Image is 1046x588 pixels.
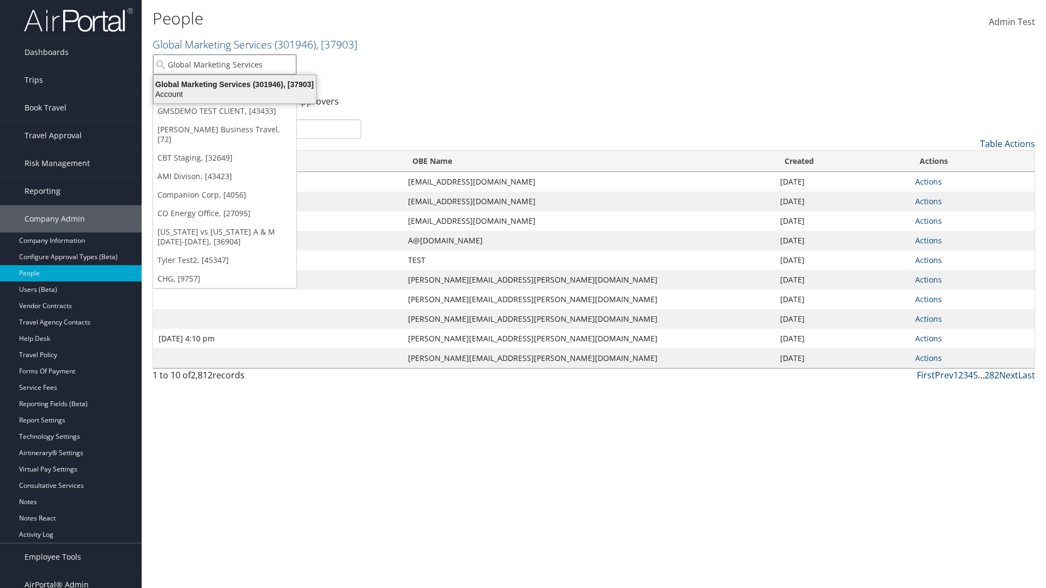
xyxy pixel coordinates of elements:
td: A@[DOMAIN_NAME] [403,231,775,250]
a: 1 [953,369,958,381]
th: Created: activate to sort column ascending [775,151,910,172]
a: Actions [915,176,942,187]
span: Book Travel [25,94,66,121]
a: CHG, [9757] [153,269,296,288]
a: GMSDEMO TEST CLIENT, [43433] [153,102,296,120]
a: AMI Divison, [43423] [153,167,296,186]
td: [DATE] [775,290,910,309]
td: [DATE] [775,192,910,211]
td: [DATE] [775,250,910,270]
a: 2 [958,369,963,381]
td: [DATE] [775,329,910,348]
td: [DATE] [775,172,910,192]
span: Reporting [25,177,60,205]
span: Dashboards [25,39,69,66]
a: CBT Staging, [32649] [153,149,296,167]
td: [PERSON_NAME][EMAIL_ADDRESS][PERSON_NAME][DOMAIN_NAME] [403,290,775,309]
a: Actions [915,294,942,304]
span: , [ 37903 ] [316,37,357,52]
td: [PERSON_NAME][EMAIL_ADDRESS][PERSON_NAME][DOMAIN_NAME] [403,348,775,368]
td: [DATE] [775,231,910,250]
a: Companion Corp, [4056] [153,186,296,204]
a: Actions [915,235,942,246]
div: Global Marketing Services (301946), [37903] [147,79,323,89]
span: 2,812 [191,369,212,381]
a: Tyler Test2, [45347] [153,251,296,269]
td: [DATE] [775,348,910,368]
td: [EMAIL_ADDRESS][DOMAIN_NAME] [403,192,775,211]
span: Risk Management [25,150,90,177]
a: Actions [915,196,942,206]
a: Actions [915,333,942,344]
th: OBE Name: activate to sort column ascending [403,151,775,172]
span: Company Admin [25,205,85,232]
span: … [978,369,984,381]
a: Actions [915,274,942,285]
div: 1 to 10 of records [153,369,361,387]
a: Approvers [296,95,339,107]
td: [EMAIL_ADDRESS][DOMAIN_NAME] [403,211,775,231]
a: Table Actions [980,138,1035,150]
a: 5 [973,369,978,381]
a: Prev [935,369,953,381]
a: 282 [984,369,999,381]
a: Global Marketing Services [153,37,357,52]
td: [PERSON_NAME][EMAIL_ADDRESS][PERSON_NAME][DOMAIN_NAME] [403,329,775,348]
a: Actions [915,255,942,265]
a: Actions [915,216,942,226]
span: ( 301946 ) [275,37,316,52]
a: Next [999,369,1018,381]
span: Trips [25,66,43,94]
th: Actions [910,151,1035,172]
a: First [917,369,935,381]
div: Account [147,89,323,99]
img: airportal-logo.png [24,7,133,33]
a: Actions [915,314,942,324]
td: [DATE] 4:10 pm [153,329,403,348]
td: [DATE] [775,309,910,329]
td: [EMAIL_ADDRESS][DOMAIN_NAME] [403,172,775,192]
td: [DATE] [775,211,910,231]
a: [US_STATE] vs [US_STATE] A & M [DATE]-[DATE], [36904] [153,223,296,251]
a: [PERSON_NAME] Business Travel, [72] [153,120,296,149]
span: Travel Approval [25,122,82,149]
td: [DATE] [775,270,910,290]
a: Actions [915,353,942,363]
span: Admin Test [989,16,1035,28]
span: Employee Tools [25,543,81,571]
h1: People [153,7,741,30]
a: Admin Test [989,5,1035,39]
td: [PERSON_NAME][EMAIL_ADDRESS][PERSON_NAME][DOMAIN_NAME] [403,270,775,290]
a: Last [1018,369,1035,381]
input: Search Accounts [153,54,296,75]
a: CO Energy Office, [27095] [153,204,296,223]
a: 3 [963,369,968,381]
td: TEST [403,250,775,270]
td: [PERSON_NAME][EMAIL_ADDRESS][PERSON_NAME][DOMAIN_NAME] [403,309,775,329]
a: 4 [968,369,973,381]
